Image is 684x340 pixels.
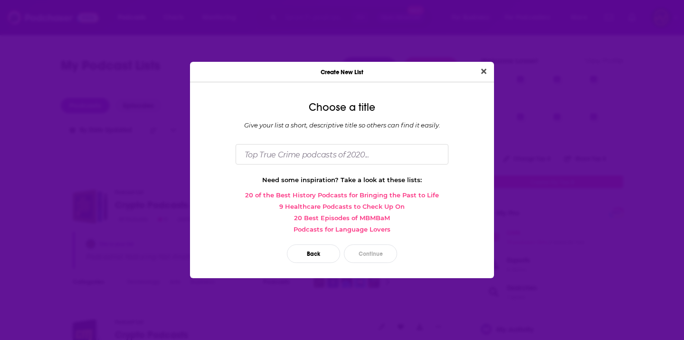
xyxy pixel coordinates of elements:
button: Close [477,66,490,78]
div: Need some inspiration? Take a look at these lists: [198,176,486,184]
a: Podcasts for Language Lovers [198,225,486,233]
a: 20 Best Episodes of MBMBaM [198,214,486,222]
a: 9 Healthcare Podcasts to Check Up On [198,203,486,210]
input: Top True Crime podcasts of 2020... [236,144,448,165]
div: Give your list a short, descriptive title so others can find it easily. [198,121,486,129]
button: Continue [344,244,397,263]
div: Create New List [190,62,494,82]
a: 20 of the Best History Podcasts for Bringing the Past to Life [198,191,486,199]
div: Choose a title [198,101,486,114]
button: Back [287,244,340,263]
